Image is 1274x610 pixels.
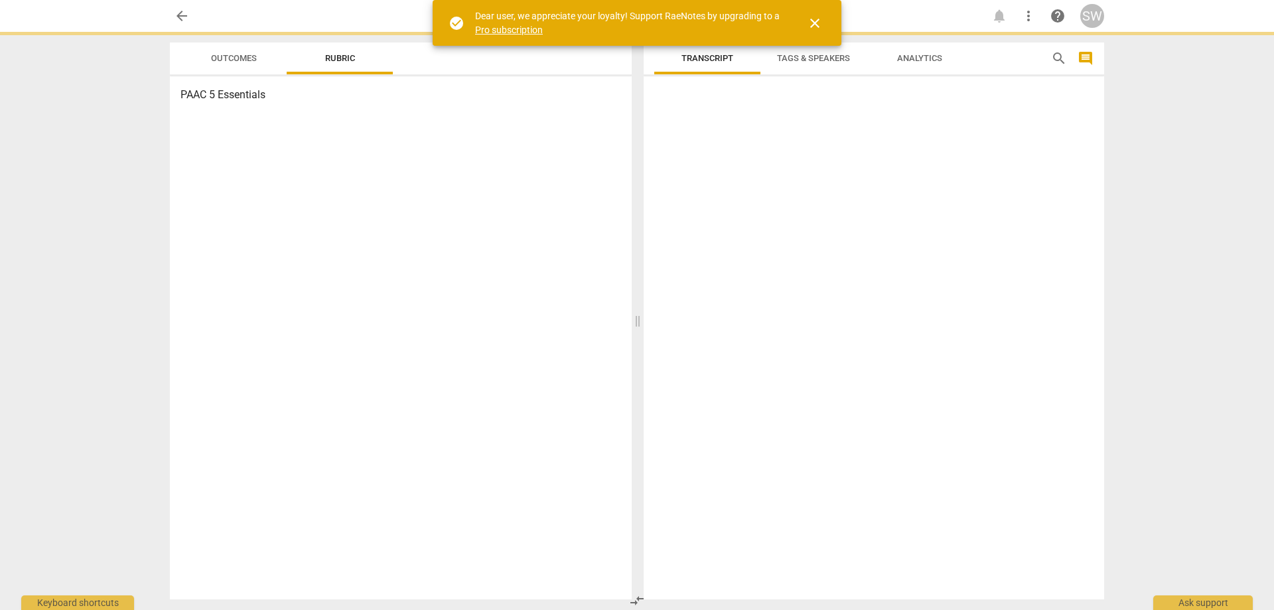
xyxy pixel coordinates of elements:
span: comment [1078,50,1094,66]
span: arrow_back [174,8,190,24]
span: help [1050,8,1066,24]
span: Transcript [681,53,733,63]
button: Search [1048,48,1070,69]
span: close [807,15,823,31]
span: check_circle [449,15,464,31]
div: Dear user, we appreciate your loyalty! Support RaeNotes by upgrading to a [475,9,783,37]
div: Keyboard shortcuts [21,595,134,610]
span: Tags & Speakers [777,53,850,63]
span: search [1051,50,1067,66]
button: Close [799,7,831,39]
button: Show/Hide comments [1075,48,1096,69]
button: SW [1080,4,1104,28]
span: more_vert [1021,8,1036,24]
span: Analytics [897,53,942,63]
h3: PAAC 5 Essentials [180,87,621,103]
span: Rubric [325,53,355,63]
a: Help [1046,4,1070,28]
a: Pro subscription [475,25,543,35]
span: Outcomes [211,53,257,63]
div: Ask support [1153,595,1253,610]
span: compare_arrows [629,593,645,609]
